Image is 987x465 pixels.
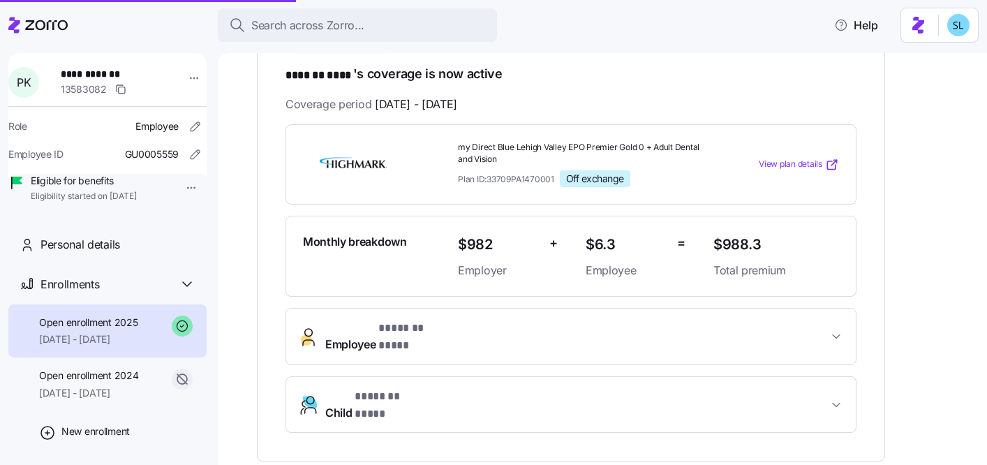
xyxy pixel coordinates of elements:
[823,11,889,39] button: Help
[39,386,138,400] span: [DATE] - [DATE]
[759,158,822,171] span: View plan details
[40,276,99,293] span: Enrollments
[61,82,107,96] span: 13583082
[285,65,856,84] h1: 's coverage is now active
[325,388,426,422] span: Child
[39,369,138,383] span: Open enrollment 2024
[947,14,970,36] img: 7c620d928e46699fcfb78cede4daf1d1
[458,262,538,279] span: Employer
[566,172,624,185] span: Off exchange
[303,149,403,181] img: Highmark BlueCross BlueShield
[251,17,364,34] span: Search across Zorro...
[759,158,839,172] a: View plan details
[61,425,130,438] span: New enrollment
[31,174,137,188] span: Eligible for benefits
[677,233,685,253] span: =
[8,147,64,161] span: Employee ID
[586,233,666,256] span: $6.3
[325,320,452,353] span: Employee
[713,233,839,256] span: $988.3
[8,119,27,133] span: Role
[285,96,457,113] span: Coverage period
[549,233,558,253] span: +
[458,173,554,185] span: Plan ID: 33709PA1470001
[458,233,538,256] span: $982
[586,262,666,279] span: Employee
[40,236,120,253] span: Personal details
[31,191,137,202] span: Eligibility started on [DATE]
[135,119,179,133] span: Employee
[218,8,497,42] button: Search across Zorro...
[17,77,31,88] span: P K
[713,262,839,279] span: Total premium
[375,96,457,113] span: [DATE] - [DATE]
[303,233,407,251] span: Monthly breakdown
[39,316,138,330] span: Open enrollment 2025
[458,142,702,165] span: my Direct Blue Lehigh Valley EPO Premier Gold 0 + Adult Dental and Vision
[834,17,878,34] span: Help
[39,332,138,346] span: [DATE] - [DATE]
[125,147,179,161] span: GU0005559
